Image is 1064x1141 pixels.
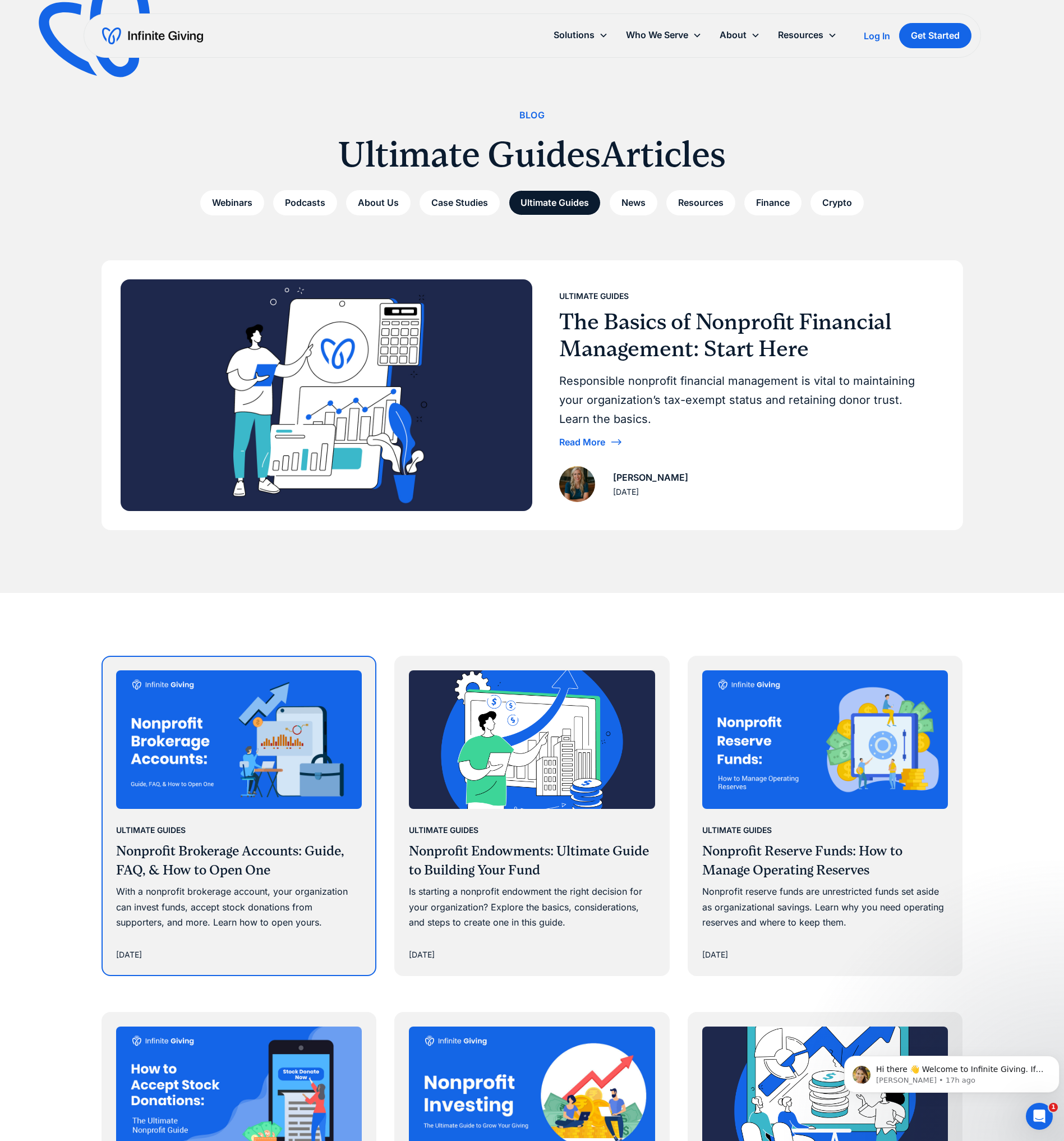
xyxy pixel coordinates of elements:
h1: Articles [601,132,726,177]
div: Read More [559,438,605,447]
div: Ultimate Guides [702,823,772,837]
a: Case Studies [420,190,500,215]
a: About Us [346,190,411,215]
div: Who We Serve [617,23,711,47]
a: Ultimate GuidesThe Basics of Nonprofit Financial Management: Start HereResponsible nonprofit fina... [103,261,962,529]
div: Ultimate Guides [559,289,629,303]
a: Log In [864,29,890,43]
div: [DATE] [116,948,142,961]
a: Finance [744,190,802,215]
h3: Nonprofit Reserve Funds: How to Manage Operating Reserves [702,842,948,880]
div: Resources [769,23,846,47]
a: Get Started [899,23,971,48]
div: Log In [864,31,890,40]
div: Nonprofit reserve funds are unrestricted funds set aside as organizational savings. Learn why you... [702,884,948,930]
a: Resources [666,190,735,215]
a: Ultimate GuidesNonprofit Brokerage Accounts: Guide, FAQ, & How to Open OneWith a nonprofit broker... [103,657,376,974]
div: Is starting a nonprofit endowment the right decision for your organization? Explore the basics, c... [409,884,655,930]
div: Ultimate Guides [409,823,478,837]
a: Webinars [200,190,264,215]
div: [PERSON_NAME] [613,470,688,485]
a: Crypto [810,190,864,215]
div: [DATE] [409,948,435,961]
div: Who We Serve [626,27,688,43]
a: Podcasts [273,190,337,215]
div: About [711,23,769,47]
a: Ultimate GuidesNonprofit Reserve Funds: How to Manage Operating ReservesNonprofit reserve funds a... [689,657,962,974]
div: Ultimate Guides [116,823,186,837]
h3: Nonprofit Brokerage Accounts: Guide, FAQ, & How to Open One [116,842,362,880]
iframe: Intercom live chat [1026,1103,1053,1130]
div: Blog [519,108,545,123]
div: Responsible nonprofit financial management is vital to maintaining your organization’s tax-exempt... [559,371,935,429]
h3: The Basics of Nonprofit Financial Management: Start Here [559,309,935,362]
h3: Nonprofit Endowments: Ultimate Guide to Building Your Fund [409,842,655,880]
a: Ultimate GuidesNonprofit Endowments: Ultimate Guide to Building Your FundIs starting a nonprofit ... [395,657,669,974]
div: Solutions [545,23,617,47]
div: [DATE] [613,485,639,499]
div: About [720,27,747,43]
iframe: Intercom notifications message [840,1032,1064,1111]
div: Resources [778,27,823,43]
h1: Ultimate Guides [338,132,601,177]
a: Ultimate Guides [509,190,601,215]
a: home [102,27,203,45]
div: With a nonprofit brokerage account, your organization can invest funds, accept stock donations fr... [116,884,362,930]
div: [DATE] [702,948,728,961]
a: News [610,190,657,215]
span: 1 [1049,1103,1058,1112]
div: Solutions [554,27,595,43]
